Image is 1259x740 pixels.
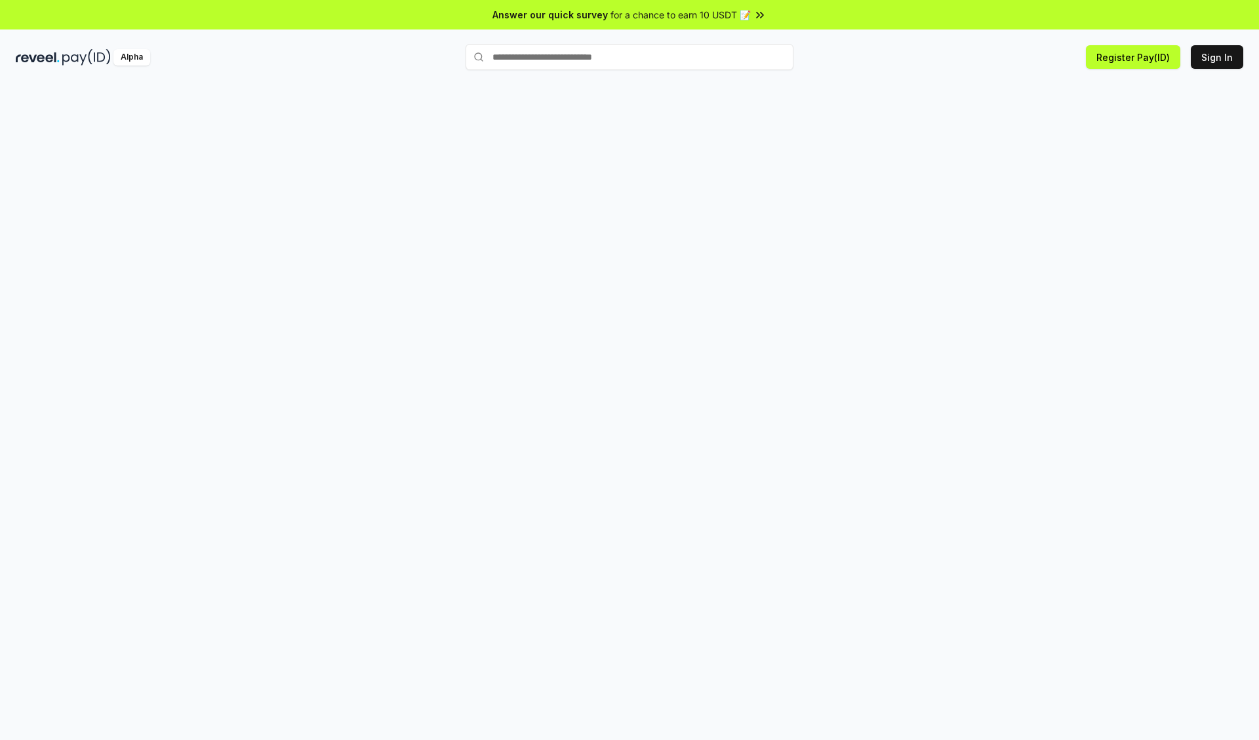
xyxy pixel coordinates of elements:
img: pay_id [62,49,111,66]
div: Alpha [113,49,150,66]
img: reveel_dark [16,49,60,66]
button: Register Pay(ID) [1086,45,1180,69]
span: for a chance to earn 10 USDT 📝 [610,8,751,22]
span: Answer our quick survey [492,8,608,22]
button: Sign In [1191,45,1243,69]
